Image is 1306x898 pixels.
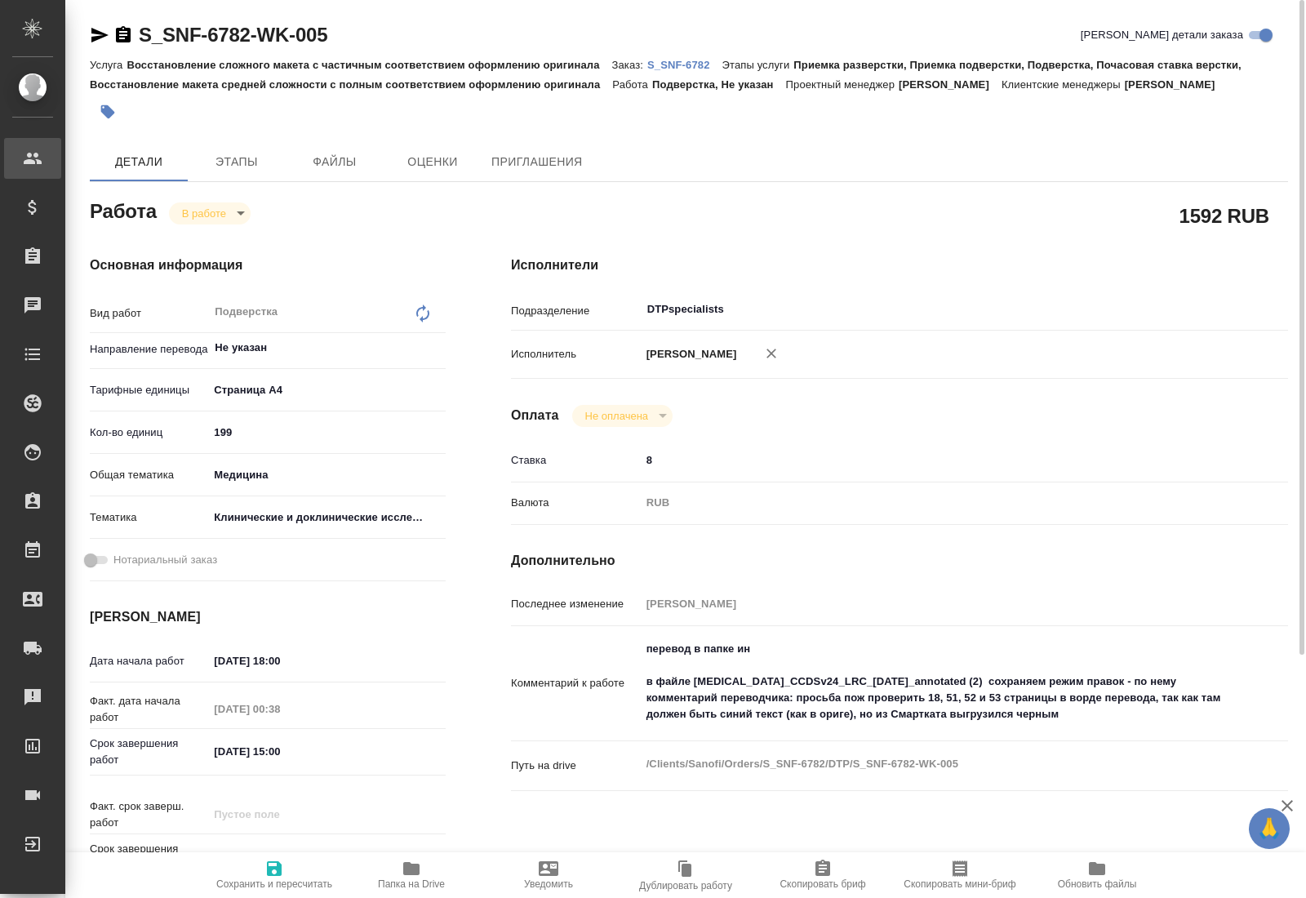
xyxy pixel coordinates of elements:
span: Обновить файлы [1058,878,1137,890]
input: ✎ Введи что-нибудь [208,740,351,763]
span: Приглашения [491,152,583,172]
button: Удалить исполнителя [753,336,789,371]
h4: Основная информация [90,256,446,275]
p: Последнее изменение [511,596,641,612]
span: Дублировать работу [639,880,732,891]
p: Ставка [511,452,641,469]
h4: Оплата [511,406,559,425]
input: ✎ Введи что-нибудь [208,649,351,673]
div: RUB [641,489,1224,517]
h4: Дополнительно [511,551,1288,571]
div: В работе [169,202,251,224]
p: Факт. дата начала работ [90,693,208,726]
span: Нотариальный заказ [113,552,217,568]
div: Клинические и доклинические исследования [208,504,446,531]
p: Проектный менеджер [786,78,899,91]
p: Дата начала работ [90,653,208,669]
input: ✎ Введи что-нибудь [208,845,351,869]
a: S_SNF-6782-WK-005 [139,24,327,46]
span: Скопировать мини-бриф [904,878,1015,890]
div: Медицина [208,461,446,489]
p: Комментарий к работе [511,675,641,691]
input: ✎ Введи что-нибудь [208,420,446,444]
p: Направление перевода [90,341,208,358]
input: Пустое поле [208,697,351,721]
button: Open [1215,308,1218,311]
button: Скопировать ссылку [113,25,133,45]
input: Пустое поле [641,592,1224,616]
p: Подразделение [511,303,641,319]
p: [PERSON_NAME] [1125,78,1228,91]
p: Работа [612,78,652,91]
button: Дублировать работу [617,852,754,898]
span: 🙏 [1255,811,1283,846]
span: Скопировать бриф [780,878,865,890]
span: Файлы [295,152,374,172]
h4: [PERSON_NAME] [90,607,446,627]
p: S_SNF-6782 [647,59,722,71]
p: Услуга [90,59,127,71]
span: Уведомить [524,878,573,890]
p: Тематика [90,509,208,526]
button: В работе [177,207,231,220]
button: Скопировать мини-бриф [891,852,1028,898]
input: Пустое поле [208,802,351,826]
p: Валюта [511,495,641,511]
button: 🙏 [1249,808,1290,849]
span: Детали [100,152,178,172]
p: Этапы услуги [722,59,794,71]
p: Срок завершения работ [90,736,208,768]
span: Папка на Drive [378,878,445,890]
p: Тарифные единицы [90,382,208,398]
a: S_SNF-6782 [647,57,722,71]
input: ✎ Введи что-нибудь [641,448,1224,472]
button: Добавить тэг [90,94,126,130]
button: Скопировать ссылку для ЯМессенджера [90,25,109,45]
button: Папка на Drive [343,852,480,898]
p: Исполнитель [511,346,641,362]
span: [PERSON_NAME] детали заказа [1081,27,1243,43]
p: Общая тематика [90,467,208,483]
p: [PERSON_NAME] [641,346,737,362]
p: Подверстка, Не указан [652,78,786,91]
textarea: /Clients/Sanofi/Orders/S_SNF-6782/DTP/S_SNF-6782-WK-005 [641,750,1224,778]
button: Не оплачена [580,409,653,423]
p: Факт. срок заверш. работ [90,798,208,831]
span: Оценки [393,152,472,172]
p: Заказ: [612,59,647,71]
button: Open [437,346,440,349]
button: Уведомить [480,852,617,898]
h2: Работа [90,195,157,224]
div: Страница А4 [208,376,446,404]
p: Срок завершения услуги [90,841,208,874]
button: Скопировать бриф [754,852,891,898]
p: Вид работ [90,305,208,322]
span: Этапы [198,152,276,172]
p: [PERSON_NAME] [899,78,1002,91]
button: Обновить файлы [1028,852,1166,898]
span: Сохранить и пересчитать [216,878,332,890]
p: Восстановление сложного макета с частичным соответствием оформлению оригинала [127,59,611,71]
div: В работе [572,405,673,427]
h4: Исполнители [511,256,1288,275]
button: Сохранить и пересчитать [206,852,343,898]
p: Кол-во единиц [90,425,208,441]
p: Клиентские менеджеры [1002,78,1125,91]
p: Путь на drive [511,758,641,774]
h2: 1592 RUB [1179,202,1269,229]
textarea: перевод в папке ин в файле [MEDICAL_DATA]_CCDSv24_LRC_[DATE]_annotated (2) сохраняем режим правок... [641,635,1224,728]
